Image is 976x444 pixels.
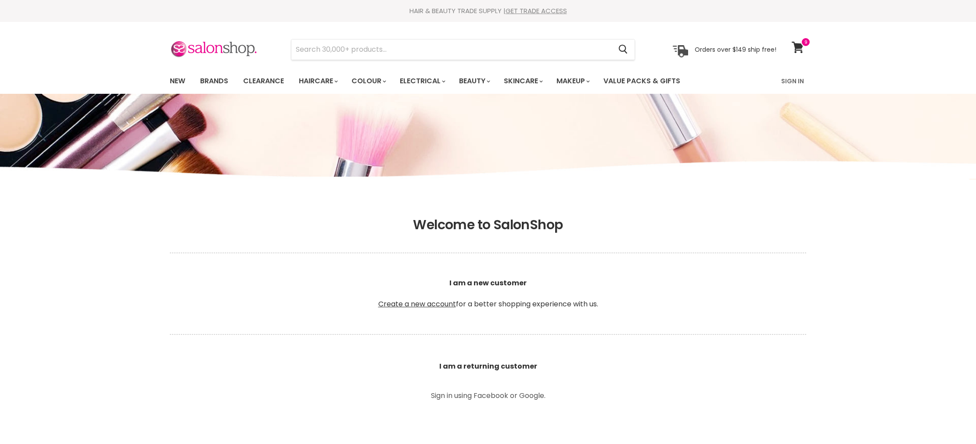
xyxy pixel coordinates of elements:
form: Product [291,39,635,60]
a: Colour [345,72,391,90]
a: Haircare [292,72,343,90]
a: Value Packs & Gifts [597,72,687,90]
p: for a better shopping experience with us. [170,257,806,330]
h1: Welcome to SalonShop [170,217,806,233]
b: I am a returning customer [439,361,537,371]
a: GET TRADE ACCESS [506,6,567,15]
a: Beauty [452,72,495,90]
a: Makeup [550,72,595,90]
ul: Main menu [163,68,732,94]
a: Clearance [237,72,291,90]
nav: Main [159,68,817,94]
input: Search [291,39,611,60]
b: I am a new customer [449,278,527,288]
p: Sign in using Facebook or Google. [389,392,587,399]
a: New [163,72,192,90]
p: Orders over $149 ship free! [695,45,776,53]
a: Brands [194,72,235,90]
button: Search [611,39,635,60]
a: Electrical [393,72,451,90]
a: Create a new account [378,299,456,309]
a: Sign In [776,72,809,90]
a: Skincare [497,72,548,90]
div: HAIR & BEAUTY TRADE SUPPLY | [159,7,817,15]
